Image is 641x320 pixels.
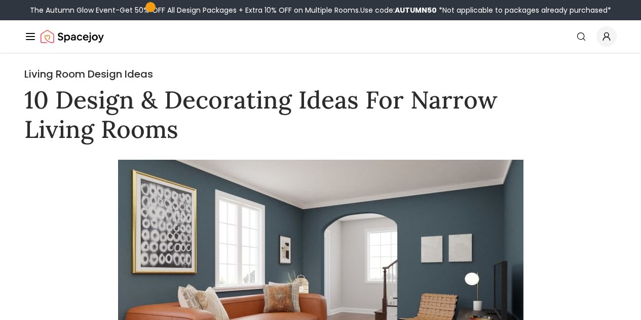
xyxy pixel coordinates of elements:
img: Spacejoy Logo [41,26,104,47]
span: *Not applicable to packages already purchased* [437,5,611,15]
b: AUTUMN50 [395,5,437,15]
div: The Autumn Glow Event-Get 50% OFF All Design Packages + Extra 10% OFF on Multiple Rooms. [30,5,611,15]
h2: Living Room Design Ideas [24,67,617,81]
nav: Global [24,20,617,53]
span: Use code: [360,5,437,15]
h1: 10 Design & Decorating Ideas For Narrow Living Rooms [24,85,617,144]
a: Spacejoy [41,26,104,47]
